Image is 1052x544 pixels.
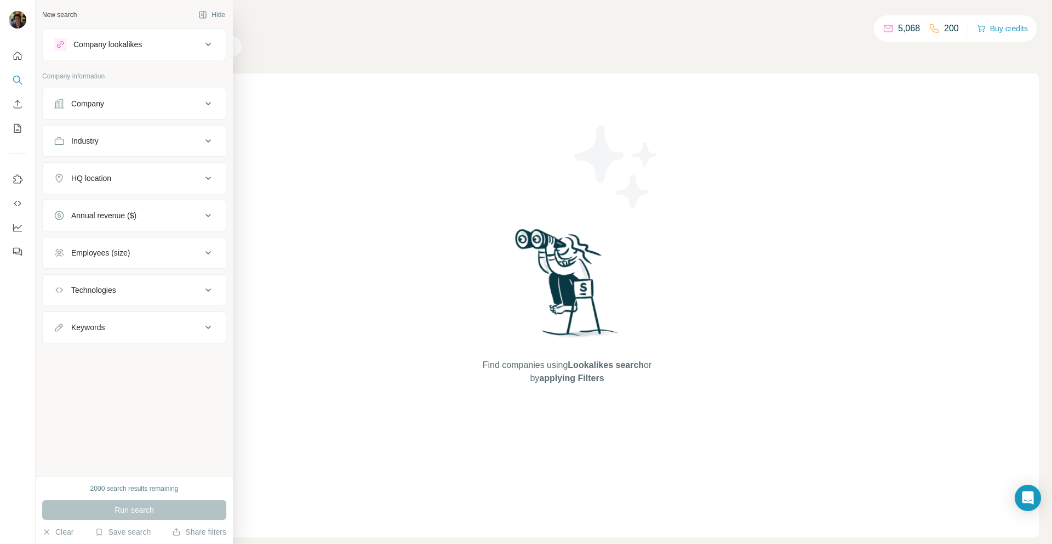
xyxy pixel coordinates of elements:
img: Avatar [9,11,26,29]
span: applying Filters [539,373,604,383]
button: Clear [42,526,73,537]
button: Share filters [172,526,226,537]
p: 200 [944,22,959,35]
div: Technologies [71,285,116,296]
img: Surfe Illustration - Stars [567,117,666,216]
div: Industry [71,135,99,146]
p: Company information [42,71,226,81]
button: Company [43,90,226,117]
button: Enrich CSV [9,94,26,114]
button: Hide [191,7,233,23]
div: HQ location [71,173,111,184]
div: Open Intercom Messenger [1015,485,1041,511]
button: Industry [43,128,226,154]
div: Company [71,98,104,109]
button: Dashboard [9,218,26,237]
button: Company lookalikes [43,31,226,58]
button: Technologies [43,277,226,303]
button: Keywords [43,314,226,341]
div: Employees (size) [71,247,130,258]
div: 2000 search results remaining [90,484,179,494]
button: Use Surfe API [9,194,26,213]
div: New search [42,10,77,20]
button: Annual revenue ($) [43,202,226,229]
button: Employees (size) [43,240,226,266]
button: Quick start [9,46,26,66]
span: Lookalikes search [568,360,644,370]
button: HQ location [43,165,226,191]
p: 5,068 [898,22,920,35]
div: Annual revenue ($) [71,210,136,221]
div: Company lookalikes [73,39,142,50]
button: Feedback [9,242,26,262]
button: Search [9,70,26,90]
span: Find companies using or by [479,359,655,385]
div: Keywords [71,322,105,333]
button: Save search [95,526,151,537]
img: Surfe Illustration - Woman searching with binoculars [510,226,624,348]
h4: Search [95,13,1039,29]
button: Use Surfe on LinkedIn [9,169,26,189]
button: My lists [9,118,26,138]
button: Buy credits [977,21,1028,36]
